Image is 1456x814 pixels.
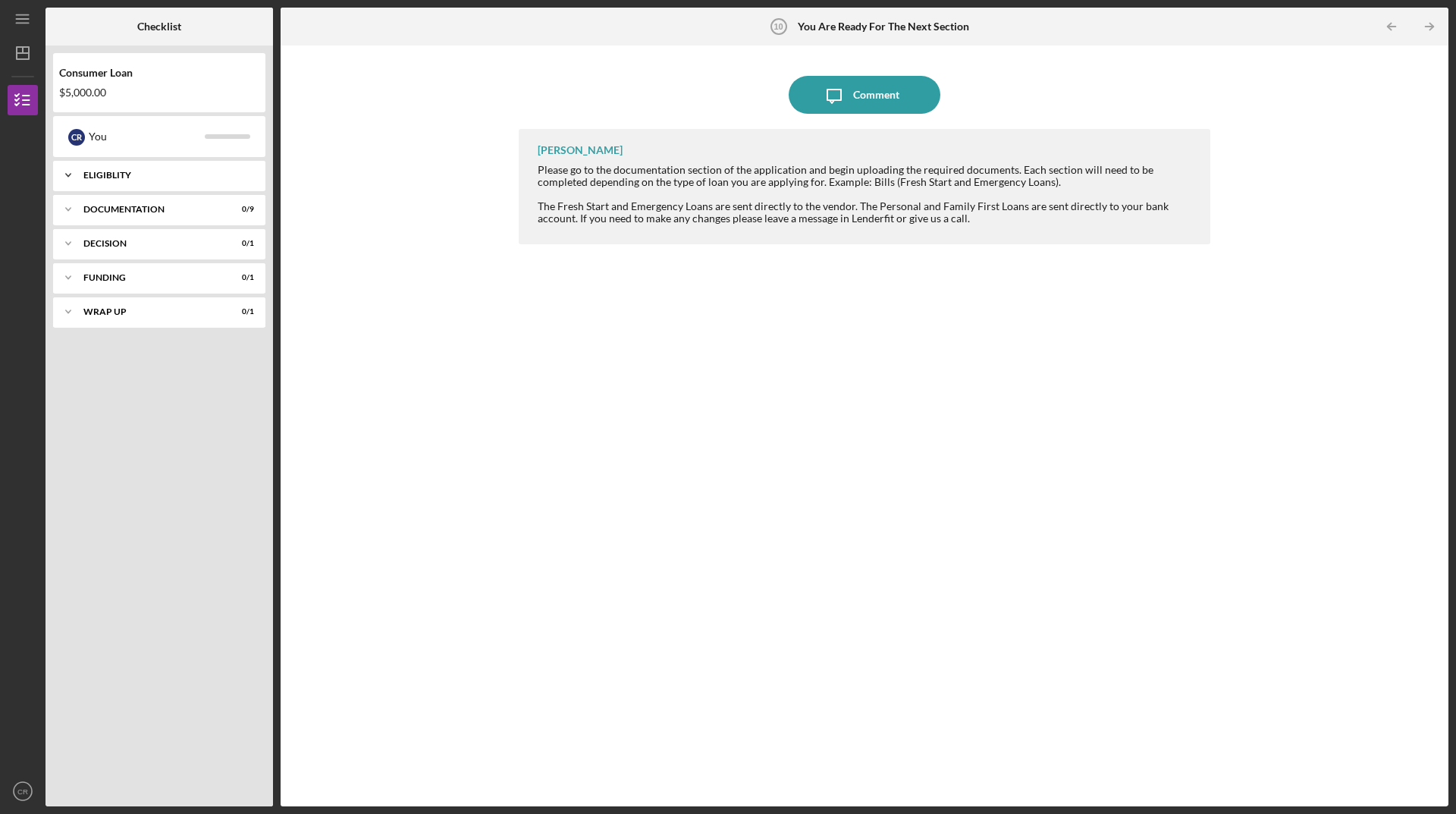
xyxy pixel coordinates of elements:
[538,200,1195,225] div: The Fresh Start and Emergency Loans are sent directly to the vendor. The Personal and Family Firs...
[538,144,623,156] div: [PERSON_NAME]
[83,205,216,214] div: Documentation
[83,273,216,282] div: Funding
[83,307,216,316] div: Wrap up
[83,171,246,180] div: Eligiblity
[8,776,38,806] button: CR
[798,20,969,33] b: You Are Ready For The Next Section
[227,273,254,282] div: 0 / 1
[227,239,254,248] div: 0 / 1
[853,76,899,114] div: Comment
[773,22,783,31] tspan: 10
[59,86,259,99] div: $5,000.00
[59,67,259,79] div: Consumer Loan
[538,164,1195,188] div: Please go to the documentation section of the application and begin uploading the required docume...
[227,307,254,316] div: 0 / 1
[89,124,205,149] div: You
[83,239,216,248] div: Decision
[68,129,85,146] div: C R
[17,787,28,796] text: CR
[227,205,254,214] div: 0 / 9
[789,76,940,114] button: Comment
[137,20,181,33] b: Checklist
